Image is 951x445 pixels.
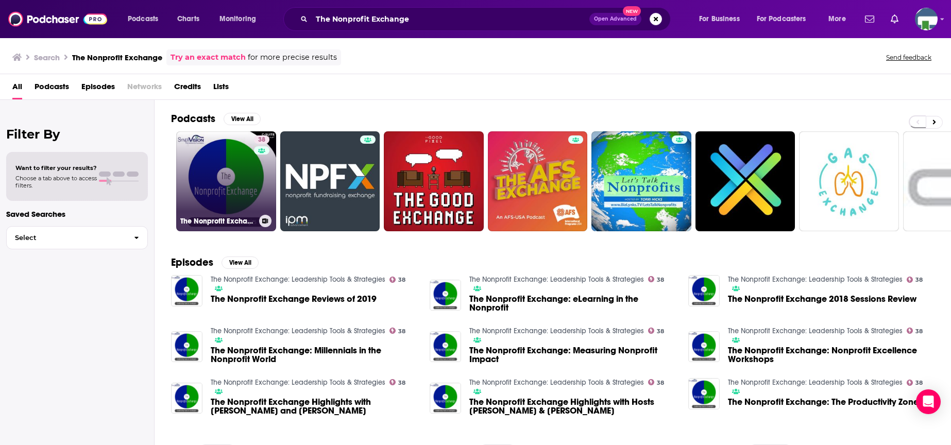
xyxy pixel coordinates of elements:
a: All [12,78,22,99]
img: The Nonprofit Exchange: eLearning in the Nonprofit [430,280,461,311]
a: Podcasts [35,78,69,99]
span: Podcasts [128,12,158,26]
span: The Nonprofit Exchange Highlights with Hosts [PERSON_NAME] & [PERSON_NAME] [469,398,676,415]
span: 38 [258,135,265,145]
span: Open Advanced [594,16,637,22]
span: New [623,6,641,16]
a: Episodes [81,78,115,99]
span: Networks [127,78,162,99]
img: User Profile [915,8,938,30]
span: 38 [398,278,405,282]
button: Open AdvancedNew [589,13,641,25]
div: Open Intercom Messenger [916,389,941,414]
span: Choose a tab above to access filters. [15,175,97,189]
a: The Nonprofit Exchange: Leadership Tools & Strategies [728,327,903,335]
a: The Nonprofit Exchange: Leadership Tools & Strategies [211,275,385,284]
button: Send feedback [883,53,935,62]
button: View All [224,113,261,125]
a: The Nonprofit Exchange: Leadership Tools & Strategies [211,327,385,335]
button: View All [222,256,259,269]
span: The Nonprofit Exchange: Millennials in the Nonprofit World [211,346,417,364]
img: The Nonprofit Exchange: Millennials in the Nonprofit World [171,331,202,363]
a: 38 [389,379,406,385]
a: The Nonprofit Exchange Reviews of 2019 [211,295,377,303]
h2: Podcasts [171,112,215,125]
h3: The Nonprofit Exchange: Leadership Tools & Strategies [180,217,255,226]
img: The Nonprofit Exchange Highlights with Russ and Hugh [171,383,202,414]
button: open menu [692,11,753,27]
a: The Nonprofit Exchange: Leadership Tools & Strategies [211,378,385,387]
button: open menu [121,11,172,27]
a: Lists [213,78,229,99]
a: The Nonprofit Exchange: Leadership Tools & Strategies [469,378,644,387]
a: The Nonprofit Exchange Highlights with Russ and Hugh [211,398,417,415]
img: The Nonprofit Exchange: The Productivity Zone [688,378,720,409]
span: 38 [915,329,923,334]
a: 38 [648,379,665,385]
a: The Nonprofit Exchange 2018 Sessions Review [728,295,916,303]
a: 38 [389,277,406,283]
h2: Episodes [171,256,213,269]
span: 38 [398,381,405,385]
span: Want to filter your results? [15,164,97,172]
p: Saved Searches [6,209,148,219]
a: Show notifications dropdown [887,10,903,28]
span: 38 [657,278,664,282]
span: The Nonprofit Exchange Highlights with [PERSON_NAME] and [PERSON_NAME] [211,398,417,415]
button: Select [6,226,148,249]
span: 38 [398,329,405,334]
a: Show notifications dropdown [861,10,878,28]
a: 38 [648,276,665,282]
span: For Business [699,12,740,26]
span: 38 [657,329,664,334]
input: Search podcasts, credits, & more... [312,11,589,27]
h3: Search [34,53,60,62]
a: The Nonprofit Exchange: Leadership Tools & Strategies [728,378,903,387]
span: Credits [174,78,201,99]
a: 38 [907,277,923,283]
img: The Nonprofit Exchange: Nonprofit Excellence Workshops [688,331,720,363]
a: The Nonprofit Exchange Highlights with Hosts Russ & Hugh [469,398,676,415]
a: The Nonprofit Exchange: Leadership Tools & Strategies [728,275,903,284]
a: The Nonprofit Exchange: eLearning in the Nonprofit [469,295,676,312]
span: 38 [657,381,664,385]
a: EpisodesView All [171,256,259,269]
a: 38 [648,328,665,334]
span: 38 [915,278,923,282]
span: More [828,12,846,26]
a: Try an exact match [171,52,246,63]
h2: Filter By [6,127,148,142]
a: PodcastsView All [171,112,261,125]
button: open menu [750,11,821,27]
a: The Nonprofit Exchange: Leadership Tools & Strategies [469,327,644,335]
button: Show profile menu [915,8,938,30]
img: The Nonprofit Exchange Highlights with Hosts Russ & Hugh [430,383,461,414]
span: Charts [177,12,199,26]
a: The Nonprofit Exchange: The Productivity Zone [728,398,919,406]
img: The Nonprofit Exchange: Measuring Nonprofit Impact [430,331,461,363]
a: The Nonprofit Exchange: Nonprofit Excellence Workshops [728,346,935,364]
h3: The Nonprofit Exchange [72,53,162,62]
img: The Nonprofit Exchange 2018 Sessions Review [688,275,720,306]
span: for more precise results [248,52,337,63]
a: The Nonprofit Exchange: Measuring Nonprofit Impact [469,346,676,364]
img: The Nonprofit Exchange Reviews of 2019 [171,275,202,306]
span: Select [7,234,126,241]
a: The Nonprofit Exchange: Leadership Tools & Strategies [469,275,644,284]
